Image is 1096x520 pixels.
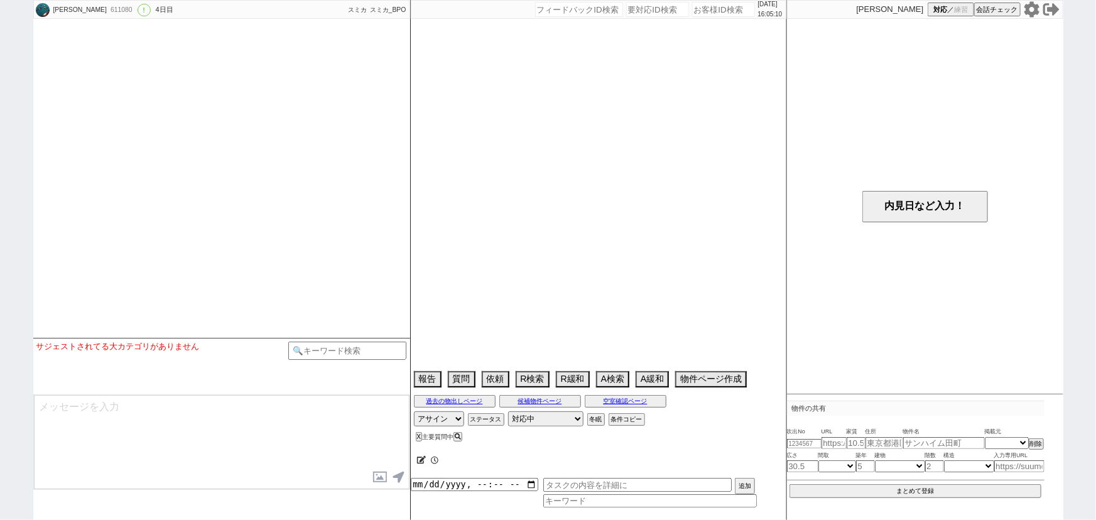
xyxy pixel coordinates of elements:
span: 住所 [865,427,903,437]
div: 4日目 [156,5,173,15]
button: 依頼 [482,371,509,387]
button: 条件コピー [609,413,645,426]
input: https://suumo.jp/chintai/jnc_000022489271 [822,437,847,449]
button: 過去の物出しページ [414,395,496,408]
div: 611080 [107,5,135,15]
div: ! [138,4,151,16]
p: [PERSON_NAME] [857,4,924,14]
button: A検索 [596,371,629,387]
input: 2 [925,460,944,472]
button: 追加 [735,478,755,494]
input: 30.5 [787,460,818,472]
button: X [416,432,423,441]
input: 要対応ID検索 [626,2,689,17]
input: 🔍キーワード検索 [288,342,407,360]
button: 対応／練習 [928,3,974,16]
input: 10.5 [847,437,865,449]
span: スミカ_BPO [370,6,406,13]
button: 冬眠 [587,413,605,426]
button: 報告 [414,371,442,387]
button: R検索 [516,371,550,387]
button: 内見日など入力！ [862,191,988,222]
button: 削除 [1029,438,1044,450]
input: サンハイム田町 [903,437,985,449]
span: 建物 [875,451,925,461]
button: 空室確認ページ [585,395,666,408]
input: https://suumo.jp/chintai/jnc_000022489271 [994,460,1044,472]
button: 会話チェック [974,3,1021,16]
div: サジェストされてる大カテゴリがありません [36,342,288,352]
span: 間取 [818,451,856,461]
input: 1234567 [787,439,822,448]
button: A緩和 [636,371,669,387]
span: URL [822,427,847,437]
input: タスクの内容を詳細に [543,478,732,492]
p: 16:05:10 [758,9,783,19]
button: ステータス [468,413,504,426]
button: 候補物件ページ [499,395,581,408]
button: 物件ページ作成 [675,371,747,387]
input: 東京都港区海岸３ [865,437,903,449]
span: 階数 [925,451,944,461]
span: 物件名 [903,427,985,437]
p: 物件の共有 [787,401,1044,416]
button: 質問 [448,371,475,387]
span: 構造 [944,451,994,461]
input: お客様ID検索 [692,2,755,17]
div: [PERSON_NAME] [52,5,107,15]
img: 0m030fa1dc72515f8fc69ee8a56e1a370fbcd1f2ac7dcd [36,3,50,17]
span: 吹出No [787,427,822,437]
span: 会話チェック [977,5,1018,14]
span: 広さ [787,451,818,461]
span: 築年 [856,451,875,461]
span: スミカ [348,6,367,13]
span: 対応 [933,5,947,14]
span: 家賃 [847,427,865,437]
div: 主要質問中 [416,433,466,440]
input: キーワード [543,494,757,507]
input: フィードバックID検索 [535,2,623,17]
span: 練習 [954,5,968,14]
span: 入力専用URL [994,451,1044,461]
span: 掲載元 [985,427,1002,437]
button: まとめて登録 [789,484,1042,498]
button: R緩和 [556,371,590,387]
input: 5 [856,460,875,472]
